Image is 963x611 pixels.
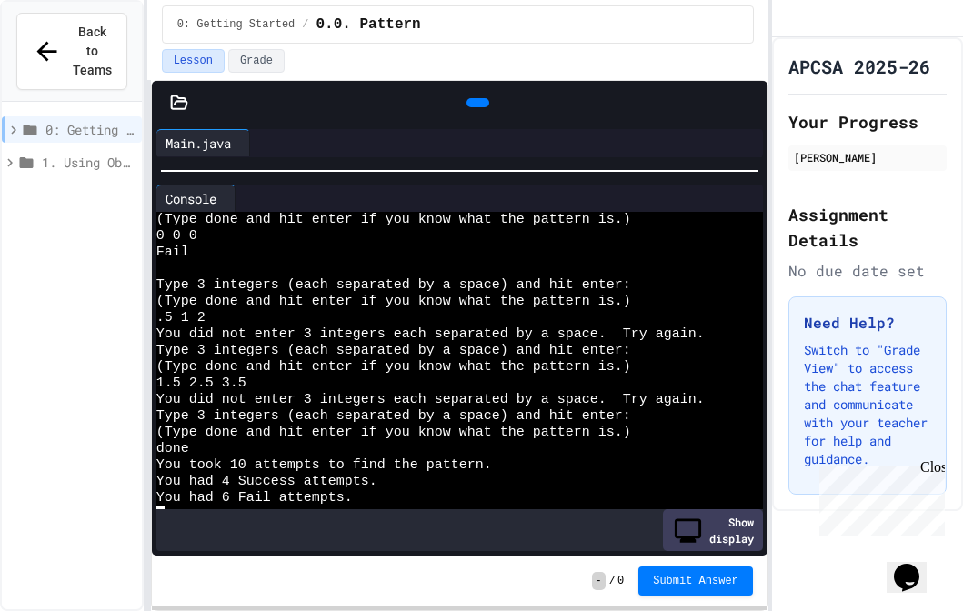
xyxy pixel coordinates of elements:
[156,277,631,294] span: Type 3 integers (each separated by a space) and hit enter:
[156,392,705,408] span: You did not enter 3 integers each separated by a space. Try again.
[162,49,225,73] button: Lesson
[638,566,753,596] button: Submit Answer
[156,129,250,156] div: Main.java
[156,245,189,261] span: Fail
[228,49,285,73] button: Grade
[609,574,616,588] span: /
[663,509,763,551] div: Show display
[156,490,353,506] span: You had 6 Fail attempts.
[156,376,246,392] span: 1.5 2.5 3.5
[45,120,135,139] span: 0: Getting Started
[156,134,240,153] div: Main.java
[302,17,308,32] span: /
[156,425,631,441] span: (Type done and hit enter if you know what the pattern is.)
[156,408,631,425] span: Type 3 integers (each separated by a space) and hit enter:
[788,260,947,282] div: No due date set
[42,153,135,172] span: 1. Using Objects and Methods
[16,13,127,90] button: Back to Teams
[156,228,197,245] span: 0 0 0
[804,341,931,468] p: Switch to "Grade View" to access the chat feature and communicate with your teacher for help and ...
[788,54,930,79] h1: APCSA 2025-26
[156,343,631,359] span: Type 3 integers (each separated by a space) and hit enter:
[156,326,705,343] span: You did not enter 3 integers each separated by a space. Try again.
[788,109,947,135] h2: Your Progress
[812,459,945,536] iframe: chat widget
[617,574,624,588] span: 0
[156,359,631,376] span: (Type done and hit enter if you know what the pattern is.)
[156,212,631,228] span: (Type done and hit enter if you know what the pattern is.)
[316,14,420,35] span: 0.0. Pattern
[156,185,236,212] div: Console
[73,23,112,80] span: Back to Teams
[592,572,606,590] span: -
[887,538,945,593] iframe: chat widget
[788,202,947,253] h2: Assignment Details
[156,294,631,310] span: (Type done and hit enter if you know what the pattern is.)
[156,189,226,208] div: Console
[794,149,941,165] div: [PERSON_NAME]
[653,574,738,588] span: Submit Answer
[156,457,492,474] span: You took 10 attempts to find the pattern.
[156,441,189,457] span: done
[156,474,377,490] span: You had 4 Success attempts.
[7,7,125,115] div: Chat with us now!Close
[156,310,206,326] span: .5 1 2
[177,17,296,32] span: 0: Getting Started
[804,312,931,334] h3: Need Help?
